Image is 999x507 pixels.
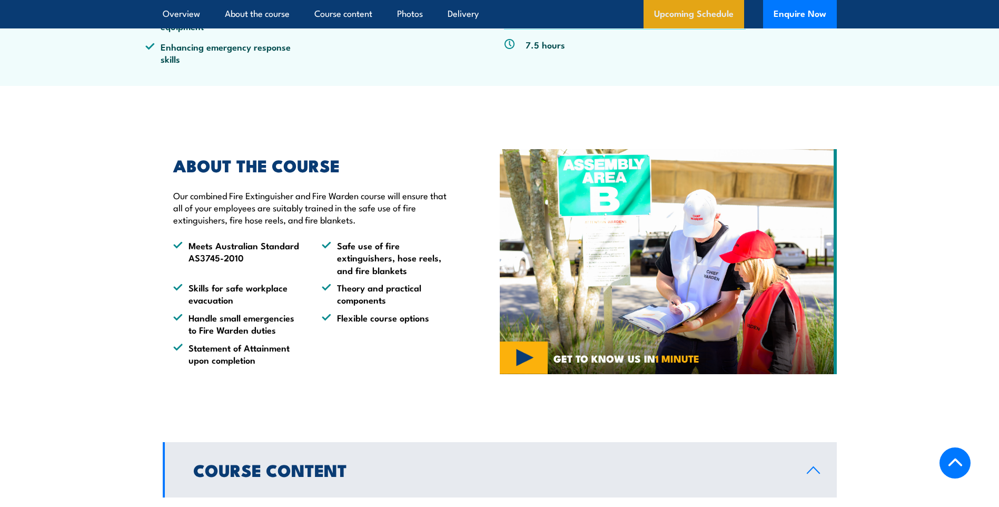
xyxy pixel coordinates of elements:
[500,149,837,374] img: Fire Warden and Chief Fire Warden Training
[173,189,451,226] p: Our combined Fire Extinguisher and Fire Warden course will ensure that all of your employees are ...
[322,281,451,306] li: Theory and practical components
[322,311,451,336] li: Flexible course options
[193,462,790,477] h2: Course Content
[173,281,303,306] li: Skills for safe workplace evacuation
[173,311,303,336] li: Handle small emergencies to Fire Warden duties
[173,158,451,172] h2: ABOUT THE COURSE
[322,239,451,276] li: Safe use of fire extinguishers, hose reels, and fire blankets
[655,350,699,366] strong: 1 MINUTE
[526,38,565,51] p: 7.5 hours
[163,442,837,498] a: Course Content
[553,354,699,363] span: GET TO KNOW US IN
[145,41,299,65] li: Enhancing emergency response skills
[173,342,303,366] li: Statement of Attainment upon completion
[173,239,303,276] li: Meets Australian Standard AS3745-2010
